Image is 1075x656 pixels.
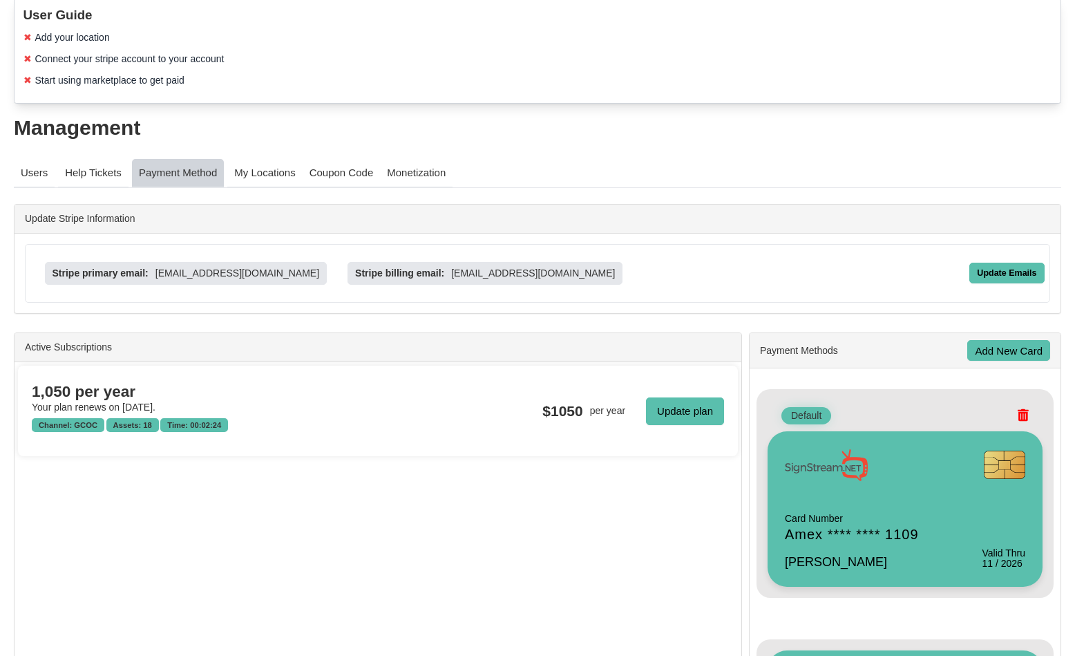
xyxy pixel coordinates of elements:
[969,263,1044,283] div: Update Emails
[1006,590,1075,656] iframe: Chat Widget
[542,403,582,419] h3: $1050
[785,556,919,570] h5: [PERSON_NAME]
[160,418,228,432] div: Time: 00:02:24
[32,400,378,415] div: Your plan renews on [DATE].
[967,340,1050,361] a: Add New Card
[451,266,615,281] p: [EMAIL_ADDRESS][DOMAIN_NAME]
[23,52,32,66] span: ✖
[155,266,319,281] p: [EMAIL_ADDRESS][DOMAIN_NAME]
[781,407,831,424] div: Default
[14,159,55,188] a: Users
[14,118,1061,138] div: Management
[15,333,741,362] div: Active Subscriptions
[982,559,1025,569] h5: 11 / 2026
[35,75,184,86] a: Start using marketplace to get paid
[23,8,1052,24] h3: User Guide
[982,548,1025,559] h6: Valid Thru
[132,159,224,188] a: Payment Method
[58,159,129,188] a: Help Tickets
[303,159,381,188] a: Coupon Code
[750,333,1060,368] div: Payment Methods
[23,30,32,45] span: ✖
[15,205,1060,234] div: Update Stripe Information
[35,32,110,43] a: Add your location
[227,159,302,188] a: My Locations
[355,268,444,279] h3: Stripe billing email:
[646,397,724,425] a: Update plan
[32,418,104,432] div: Channel: GCOC
[106,418,159,432] div: Assets: 18
[590,404,625,418] div: per year
[785,514,919,524] h6: Card Number
[32,383,378,400] h3: 1,050 per year
[23,73,32,88] span: ✖
[35,53,225,64] a: Connect your stripe account to your account
[380,159,453,188] a: Monetization
[53,268,149,279] h3: Stripe primary email:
